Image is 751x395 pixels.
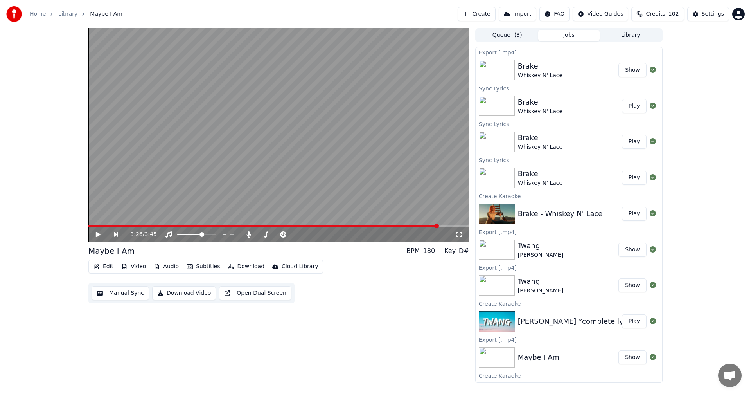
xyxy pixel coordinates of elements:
[618,243,647,257] button: Show
[668,10,679,18] span: 102
[130,231,149,238] div: /
[518,352,559,363] div: Maybe I Am
[518,208,603,219] div: Brake - Whiskey N' Lace
[58,10,77,18] a: Library
[622,171,647,185] button: Play
[458,7,496,21] button: Create
[144,231,156,238] span: 3:45
[539,7,570,21] button: FAQ
[476,299,662,308] div: Create Karaoke
[600,30,661,41] button: Library
[151,261,182,272] button: Audio
[6,6,22,22] img: youka
[423,246,435,256] div: 180
[622,207,647,221] button: Play
[219,286,291,300] button: Open Dual Screen
[518,97,562,108] div: Brake
[622,135,647,149] button: Play
[444,246,456,256] div: Key
[476,47,662,57] div: Export [.mp4]
[518,61,562,72] div: Brake
[476,155,662,164] div: Sync Lyrics
[476,83,662,93] div: Sync Lyrics
[618,63,647,77] button: Show
[518,287,563,295] div: [PERSON_NAME]
[573,7,628,21] button: Video Guides
[92,286,149,300] button: Manual Sync
[118,261,149,272] button: Video
[718,364,742,387] div: Open chat
[406,246,420,256] div: BPM
[30,10,46,18] a: Home
[499,7,536,21] button: Import
[476,191,662,200] div: Create Karaoke
[476,227,662,236] div: Export [.mp4]
[282,263,318,271] div: Cloud Library
[152,286,216,300] button: Download Video
[183,261,223,272] button: Subtitles
[476,263,662,272] div: Export [.mp4]
[518,132,562,143] div: Brake
[518,251,563,259] div: [PERSON_NAME]
[618,278,647,292] button: Show
[631,7,684,21] button: Credits102
[130,231,142,238] span: 3:26
[518,168,562,179] div: Brake
[538,30,600,41] button: Jobs
[88,245,135,256] div: Maybe I Am
[518,240,563,251] div: Twang
[514,31,522,39] span: ( 3 )
[476,335,662,344] div: Export [.mp4]
[476,371,662,380] div: Create Karaoke
[618,350,647,364] button: Show
[459,246,469,256] div: D#
[476,119,662,128] div: Sync Lyrics
[518,316,639,327] div: [PERSON_NAME] *complete lyrics*
[518,179,562,187] div: Whiskey N' Lace
[687,7,729,21] button: Settings
[622,99,647,113] button: Play
[622,314,647,328] button: Play
[90,10,122,18] span: Maybe I Am
[518,108,562,115] div: Whiskey N' Lace
[518,143,562,151] div: Whiskey N' Lace
[90,261,117,272] button: Edit
[518,72,562,79] div: Whiskey N' Lace
[225,261,268,272] button: Download
[476,30,538,41] button: Queue
[30,10,122,18] nav: breadcrumb
[646,10,665,18] span: Credits
[518,276,563,287] div: Twang
[702,10,724,18] div: Settings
